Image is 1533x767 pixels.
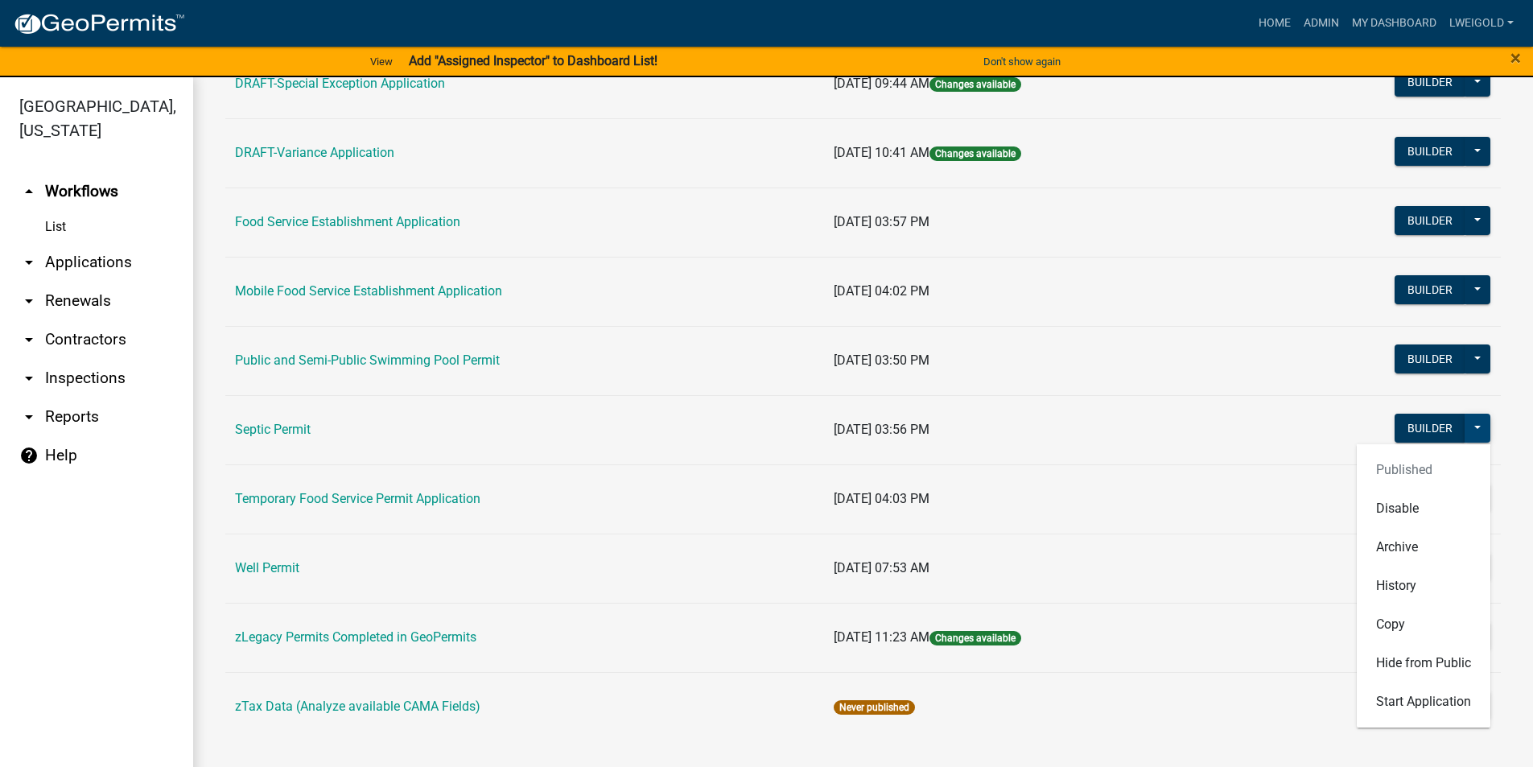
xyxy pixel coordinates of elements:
span: [DATE] 03:57 PM [834,214,929,229]
a: Mobile Food Service Establishment Application [235,283,502,299]
i: arrow_drop_down [19,253,39,272]
span: × [1510,47,1521,69]
span: [DATE] 03:56 PM [834,422,929,437]
a: Well Permit [235,560,299,575]
i: help [19,446,39,465]
a: Admin [1297,8,1345,39]
a: Septic Permit [235,422,311,437]
i: arrow_drop_up [19,182,39,201]
span: Changes available [929,631,1021,645]
span: [DATE] 04:02 PM [834,283,929,299]
button: Start Application [1357,682,1490,721]
button: Copy [1357,605,1490,644]
a: View [364,48,399,75]
a: zTax Data (Analyze available CAMA Fields) [235,699,480,714]
span: Never published [834,700,915,715]
span: [DATE] 11:23 AM [834,629,929,645]
i: arrow_drop_down [19,330,39,349]
span: Changes available [929,146,1021,161]
strong: Add "Assigned Inspector" to Dashboard List! [409,53,657,68]
a: Home [1252,8,1297,39]
span: [DATE] 10:41 AM [834,145,929,160]
a: Temporary Food Service Permit Application [235,491,480,506]
button: Hide from Public [1357,644,1490,682]
button: Archive [1357,528,1490,567]
button: Don't show again [977,48,1067,75]
a: DRAFT-Variance Application [235,145,394,160]
button: Close [1510,48,1521,68]
a: lweigold [1443,8,1520,39]
button: Builder [1395,68,1465,97]
button: Builder [1395,206,1465,235]
span: [DATE] 04:03 PM [834,491,929,506]
span: [DATE] 07:53 AM [834,560,929,575]
a: Food Service Establishment Application [235,214,460,229]
button: Builder [1395,275,1465,304]
a: Public and Semi-Public Swimming Pool Permit [235,353,500,368]
a: zLegacy Permits Completed in GeoPermits [235,629,476,645]
span: [DATE] 09:44 AM [834,76,929,91]
button: Builder [1395,137,1465,166]
button: Disable [1357,489,1490,528]
a: DRAFT-Special Exception Application [235,76,445,91]
i: arrow_drop_down [19,369,39,388]
button: History [1357,567,1490,605]
span: [DATE] 03:50 PM [834,353,929,368]
a: My Dashboard [1345,8,1443,39]
button: Builder [1395,344,1465,373]
span: Changes available [929,77,1021,92]
button: Builder [1395,414,1465,443]
i: arrow_drop_down [19,407,39,427]
i: arrow_drop_down [19,291,39,311]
